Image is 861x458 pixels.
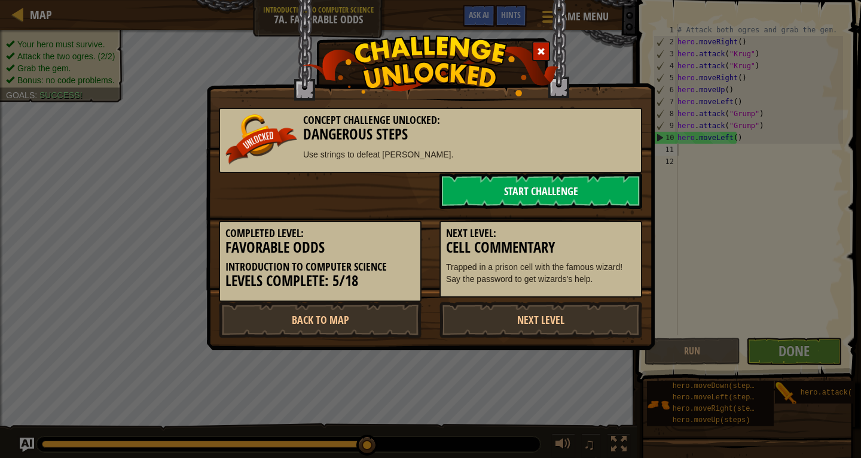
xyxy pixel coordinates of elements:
h5: Introduction to Computer Science [225,261,415,273]
a: Start Challenge [439,173,642,209]
h5: Next Level: [446,228,636,239]
span: Concept Challenge Unlocked: [303,113,440,128]
p: Use strings to defeat [PERSON_NAME]. [225,148,636,160]
h3: Favorable Odds [225,239,415,256]
h3: Cell Commentary [446,239,636,256]
h3: Levels Complete: 5/18 [225,273,415,289]
p: Trapped in a prison cell with the famous wizard! Say the password to get wizards's help. [446,261,636,285]
a: Next Level [439,302,642,338]
a: Back to Map [219,302,422,338]
img: unlocked_banner.png [225,114,297,165]
img: challenge_unlocked.png [303,35,559,96]
h5: Completed Level: [225,228,415,239]
h3: Dangerous Steps [225,126,636,142]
